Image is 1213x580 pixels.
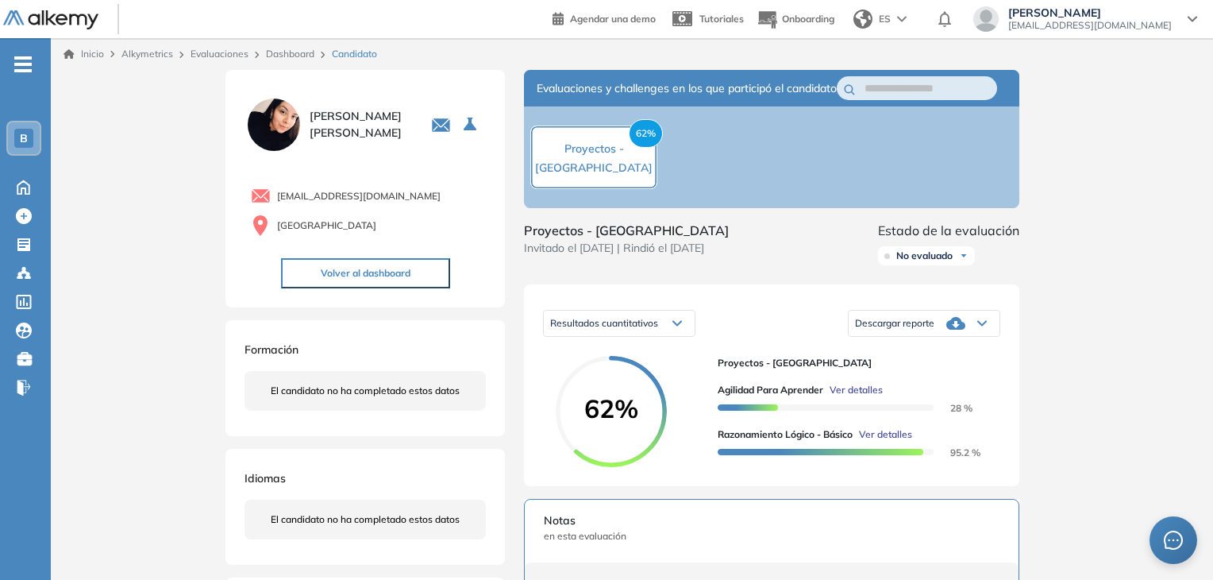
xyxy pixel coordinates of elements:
span: Onboarding [782,13,834,25]
img: Logo [3,10,98,30]
img: PROFILE_MENU_LOGO_USER [245,95,303,154]
span: Alkymetrics [121,48,173,60]
span: Evaluaciones y challenges en los que participó el candidato [537,80,837,97]
span: [GEOGRAPHIC_DATA] [277,218,376,233]
span: Razonamiento Lógico - Básico [718,427,853,442]
img: arrow [897,16,907,22]
button: Volver al dashboard [281,258,450,288]
span: Agilidad para Aprender [718,383,823,397]
span: [EMAIL_ADDRESS][DOMAIN_NAME] [277,189,441,203]
button: Ver detalles [823,383,883,397]
button: Seleccione la evaluación activa [457,110,486,139]
span: Descargar reporte [855,317,934,330]
span: en esta evaluación [544,529,999,543]
span: Ver detalles [859,427,912,442]
span: 28 % [931,402,972,414]
span: [EMAIL_ADDRESS][DOMAIN_NAME] [1008,19,1172,32]
span: Formación [245,342,298,357]
img: world [853,10,872,29]
span: Invitado el [DATE] | Rindió el [DATE] [524,240,729,257]
span: 95.2 % [931,447,980,458]
span: Agendar una demo [570,13,656,25]
span: Proyectos - [GEOGRAPHIC_DATA] [718,356,988,370]
span: B [20,132,28,145]
span: Proyectos - [GEOGRAPHIC_DATA] [524,221,729,240]
span: Notas [544,512,999,529]
a: Dashboard [266,48,314,60]
span: No evaluado [896,249,953,262]
span: Resultados cuantitativos [550,317,658,329]
span: 62% [629,119,663,148]
a: Inicio [64,47,104,61]
i: - [14,63,32,66]
span: 62% [556,396,667,421]
span: Ver detalles [830,383,883,397]
button: Onboarding [757,2,834,37]
img: Ícono de flecha [959,251,968,261]
span: Estado de la evaluación [878,221,1019,240]
span: message [1164,531,1184,551]
span: Tutoriales [699,13,744,25]
span: Candidato [332,47,377,61]
button: Ver detalles [853,427,912,442]
span: Idiomas [245,471,286,485]
span: ES [879,12,891,26]
span: Proyectos - [GEOGRAPHIC_DATA] [535,141,653,175]
span: [PERSON_NAME] [PERSON_NAME] [310,108,412,141]
span: El candidato no ha completado estos datos [271,512,460,527]
a: Agendar una demo [553,8,656,27]
a: Evaluaciones [191,48,248,60]
span: El candidato no ha completado estos datos [271,384,460,398]
span: [PERSON_NAME] [1008,6,1172,19]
